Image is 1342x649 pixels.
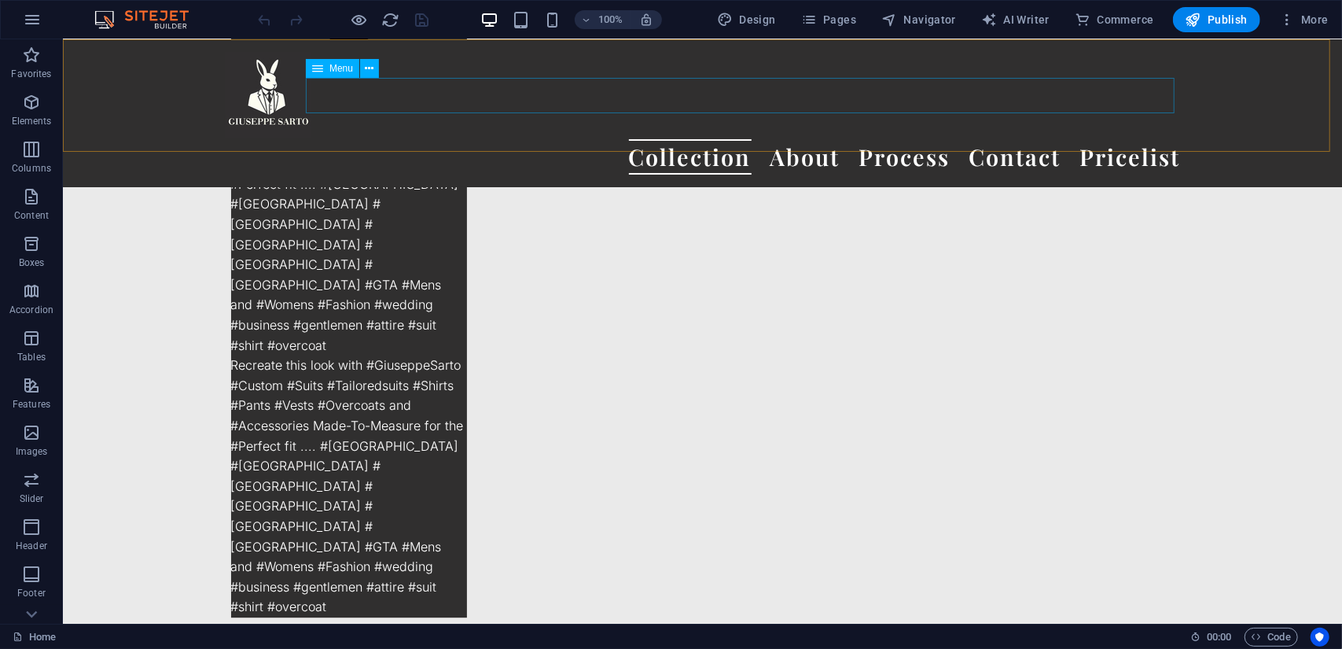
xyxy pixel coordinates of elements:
p: Images [16,445,48,458]
p: Boxes [19,256,45,269]
button: reload [381,10,400,29]
button: Design [711,7,782,32]
img: Editor Logo [90,10,208,29]
span: : [1218,631,1220,643]
p: Favorites [11,68,51,80]
span: More [1279,12,1329,28]
span: Navigator [881,12,956,28]
a: Click to cancel selection. Double-click to open Pages [13,628,56,647]
i: Reload page [382,11,400,29]
button: AI Writer [975,7,1056,32]
p: Accordion [9,304,53,316]
button: Click here to leave preview mode and continue editing [350,10,369,29]
span: Code [1252,628,1291,647]
span: Pages [801,12,856,28]
i: On resize automatically adjust zoom level to fit chosen device. [639,13,653,27]
span: Publish [1186,12,1248,28]
p: Content [14,209,49,222]
span: Commerce [1075,12,1154,28]
p: Features [13,398,50,411]
span: 00 00 [1207,628,1231,647]
button: Publish [1173,7,1260,32]
p: Columns [12,162,51,175]
h6: 100% [598,10,623,29]
span: AI Writer [981,12,1050,28]
span: Design [717,12,776,28]
h6: Session time [1190,628,1232,647]
span: Menu [329,64,353,73]
button: 100% [575,10,631,29]
p: Slider [20,492,44,505]
button: More [1273,7,1335,32]
p: Elements [12,115,52,127]
p: Footer [17,587,46,599]
button: Usercentrics [1311,628,1329,647]
p: Header [16,540,47,552]
button: Navigator [875,7,962,32]
button: Commerce [1068,7,1160,32]
button: Code [1245,628,1298,647]
button: Pages [795,7,862,32]
p: Tables [17,351,46,363]
div: Design (Ctrl+Alt+Y) [711,7,782,32]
